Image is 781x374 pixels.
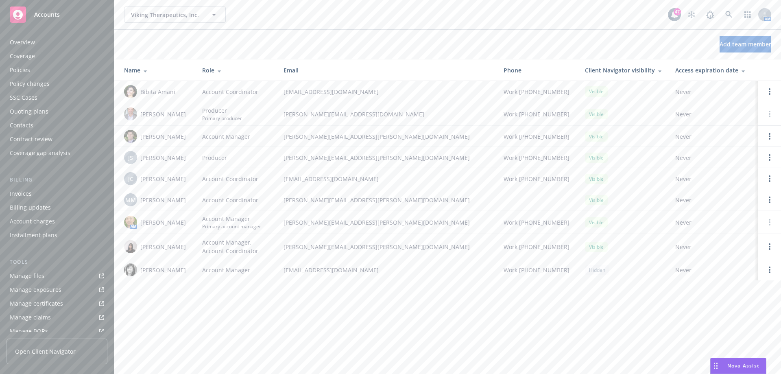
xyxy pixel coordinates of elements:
[284,132,491,141] span: [PERSON_NAME][EMAIL_ADDRESS][PERSON_NAME][DOMAIN_NAME]
[585,66,662,74] div: Client Navigator visibility
[585,217,608,227] div: Visible
[124,263,137,276] img: photo
[124,85,137,98] img: photo
[10,201,51,214] div: Billing updates
[202,175,258,183] span: Account Coordinator
[7,119,107,132] a: Contacts
[727,362,759,369] span: Nova Assist
[140,175,186,183] span: [PERSON_NAME]
[202,106,242,115] span: Producer
[720,36,771,52] button: Add team member
[202,153,227,162] span: Producer
[740,7,756,23] a: Switch app
[202,196,258,204] span: Account Coordinator
[10,311,51,324] div: Manage claims
[124,216,137,229] img: photo
[675,110,752,118] span: Never
[284,243,491,251] span: [PERSON_NAME][EMAIL_ADDRESS][PERSON_NAME][DOMAIN_NAME]
[675,243,752,251] span: Never
[710,358,766,374] button: Nova Assist
[10,91,37,104] div: SSC Cases
[675,266,752,274] span: Never
[124,7,226,23] button: Viking Therapeutics, Inc.
[125,196,136,204] span: MM
[284,196,491,204] span: [PERSON_NAME][EMAIL_ADDRESS][PERSON_NAME][DOMAIN_NAME]
[284,87,491,96] span: [EMAIL_ADDRESS][DOMAIN_NAME]
[765,153,774,162] a: Open options
[10,36,35,49] div: Overview
[683,7,700,23] a: Stop snowing
[7,3,107,26] a: Accounts
[674,8,681,15] div: 47
[140,87,175,96] span: Bibita Amani
[585,86,608,96] div: Visible
[7,325,107,338] a: Manage BORs
[284,266,491,274] span: [EMAIL_ADDRESS][DOMAIN_NAME]
[7,311,107,324] a: Manage claims
[140,110,186,118] span: [PERSON_NAME]
[7,91,107,104] a: SSC Cases
[504,110,569,118] span: Work [PHONE_NUMBER]
[124,240,137,253] img: photo
[7,187,107,200] a: Invoices
[675,196,752,204] span: Never
[10,229,57,242] div: Installment plans
[10,215,55,228] div: Account charges
[140,153,186,162] span: [PERSON_NAME]
[585,174,608,184] div: Visible
[202,132,250,141] span: Account Manager
[10,297,63,310] div: Manage certificates
[7,133,107,146] a: Contract review
[504,153,569,162] span: Work [PHONE_NUMBER]
[284,218,491,227] span: [PERSON_NAME][EMAIL_ADDRESS][PERSON_NAME][DOMAIN_NAME]
[10,325,48,338] div: Manage BORs
[585,131,608,142] div: Visible
[7,50,107,63] a: Coverage
[7,105,107,118] a: Quoting plans
[128,175,133,183] span: JC
[585,153,608,163] div: Visible
[721,7,737,23] a: Search
[34,11,60,18] span: Accounts
[504,87,569,96] span: Work [PHONE_NUMBER]
[10,77,50,90] div: Policy changes
[7,215,107,228] a: Account charges
[284,153,491,162] span: [PERSON_NAME][EMAIL_ADDRESS][PERSON_NAME][DOMAIN_NAME]
[504,218,569,227] span: Work [PHONE_NUMBER]
[202,266,250,274] span: Account Manager
[675,218,752,227] span: Never
[504,66,572,74] div: Phone
[10,283,61,296] div: Manage exposures
[7,147,107,160] a: Coverage gap analysis
[284,175,491,183] span: [EMAIL_ADDRESS][DOMAIN_NAME]
[7,36,107,49] a: Overview
[504,243,569,251] span: Work [PHONE_NUMBER]
[585,109,608,119] div: Visible
[7,283,107,296] a: Manage exposures
[7,201,107,214] a: Billing updates
[15,347,76,356] span: Open Client Navigator
[140,196,186,204] span: [PERSON_NAME]
[7,297,107,310] a: Manage certificates
[7,63,107,77] a: Policies
[124,130,137,143] img: photo
[140,266,186,274] span: [PERSON_NAME]
[140,132,186,141] span: [PERSON_NAME]
[765,242,774,252] a: Open options
[675,132,752,141] span: Never
[10,269,44,282] div: Manage files
[202,115,242,122] span: Primary producer
[7,258,107,266] div: Tools
[128,153,133,162] span: JS
[720,40,771,48] span: Add team member
[675,66,752,74] div: Access expiration date
[7,176,107,184] div: Billing
[711,358,721,374] div: Drag to move
[131,11,201,19] span: Viking Therapeutics, Inc.
[765,174,774,184] a: Open options
[10,105,48,118] div: Quoting plans
[675,87,752,96] span: Never
[202,238,271,255] span: Account Manager, Account Coordinator
[202,87,258,96] span: Account Coordinator
[504,132,569,141] span: Work [PHONE_NUMBER]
